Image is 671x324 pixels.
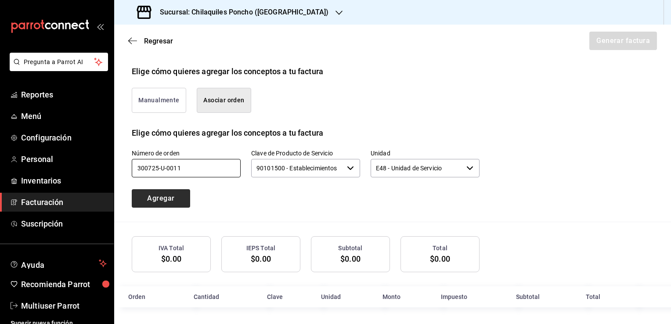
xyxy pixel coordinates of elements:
th: Orden [114,286,188,307]
span: Facturación [21,196,107,208]
span: Suscripción [21,218,107,230]
button: Regresar [128,37,173,45]
h3: IEPS Total [246,244,275,253]
input: 000000-P-0000 [132,159,241,177]
span: Ayuda [21,258,95,269]
input: Elige una opción [371,159,463,177]
button: Agregar [132,189,190,208]
button: Asociar orden [197,88,251,113]
label: Unidad [371,150,480,156]
h3: Sucursal: Chilaquiles Poncho ([GEOGRAPHIC_DATA]) [153,7,328,18]
th: Monto [377,286,436,307]
span: $0.00 [430,254,450,263]
span: Multiuser Parrot [21,300,107,312]
h3: Total [433,244,447,253]
span: Menú [21,110,107,122]
span: Inventarios [21,175,107,187]
span: $0.00 [251,254,271,263]
h3: Subtotal [338,244,362,253]
span: Regresar [144,37,173,45]
th: Clave [262,286,315,307]
button: open_drawer_menu [97,23,104,30]
span: Pregunta a Parrot AI [24,58,94,67]
div: Elige cómo quieres agregar los conceptos a tu factura [132,65,323,77]
th: Unidad [316,286,378,307]
span: Personal [21,153,107,165]
a: Pregunta a Parrot AI [6,64,108,73]
span: $0.00 [340,254,361,263]
button: Manualmente [132,88,186,113]
th: Cantidad [188,286,262,307]
span: $0.00 [161,254,181,263]
span: Reportes [21,89,107,101]
span: Recomienda Parrot [21,278,107,290]
th: Impuesto [436,286,511,307]
button: Pregunta a Parrot AI [10,53,108,71]
th: Total [581,286,631,307]
span: Configuración [21,132,107,144]
label: Clave de Producto de Servicio [251,150,360,156]
input: Elige una opción [251,159,343,177]
th: Subtotal [511,286,581,307]
label: Número de orden [132,150,241,156]
div: Elige cómo quieres agregar los conceptos a tu factura [132,127,323,139]
h3: IVA Total [159,244,184,253]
